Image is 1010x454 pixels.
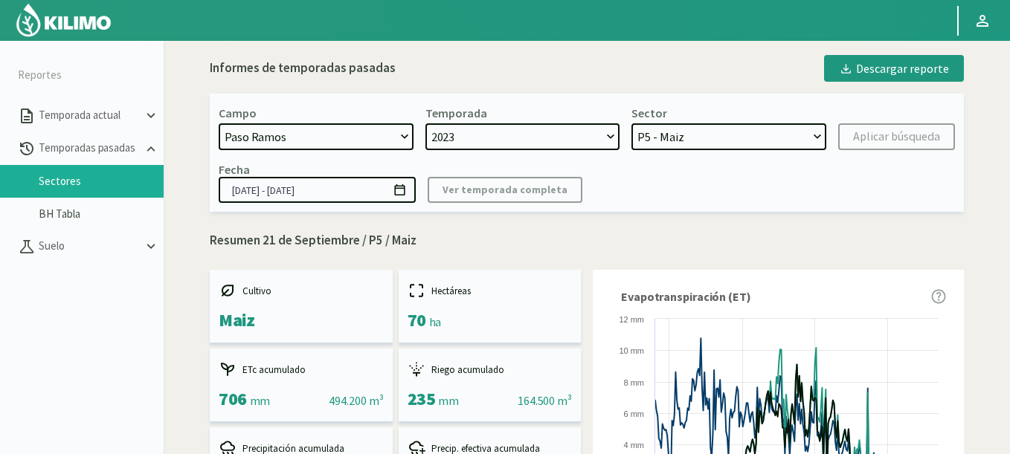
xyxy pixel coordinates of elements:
text: 10 mm [619,346,644,355]
div: Hectáreas [408,282,573,299]
a: Sectores [39,175,164,188]
p: Temporada actual [36,107,143,124]
div: Temporada [425,106,487,120]
span: mm [438,393,458,408]
span: Maiz [219,308,254,331]
span: mm [250,393,270,408]
div: Fecha [219,162,250,177]
div: ETc acumulado [219,360,384,378]
span: Evapotranspiración (ET) [621,288,751,305]
div: Campo [219,106,257,120]
button: Descargar reporte [824,55,964,82]
a: BH Tabla [39,207,164,221]
span: 70 [408,308,426,331]
div: Cultivo [219,282,384,299]
p: Temporadas pasadas [36,140,143,157]
kil-mini-card: report-summary-cards.ACCUMULATED_ETC [210,348,393,421]
kil-mini-card: report-summary-cards.ACCUMULATED_IRRIGATION [399,348,582,421]
div: Informes de temporadas pasadas [210,59,396,78]
text: 6 mm [624,409,645,418]
span: 235 [408,387,436,410]
img: Kilimo [15,2,112,38]
span: ha [429,314,441,329]
div: 494.200 m³ [329,392,383,409]
input: dd/mm/yyyy - dd/mm/yyyy [219,177,416,203]
p: Suelo [36,238,143,255]
kil-mini-card: report-summary-cards.CROP [210,270,393,343]
div: Descargar reporte [839,59,949,77]
div: Riego acumulado [408,360,573,378]
kil-mini-card: report-summary-cards.HECTARES [399,270,582,343]
div: Sector [631,106,667,120]
text: 12 mm [619,315,644,324]
p: Resumen 21 de Septiembre / P5 / Maiz [210,231,964,250]
text: 8 mm [624,378,645,387]
div: 164.500 m³ [518,392,572,409]
text: 4 mm [624,441,645,450]
span: 706 [219,387,247,410]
